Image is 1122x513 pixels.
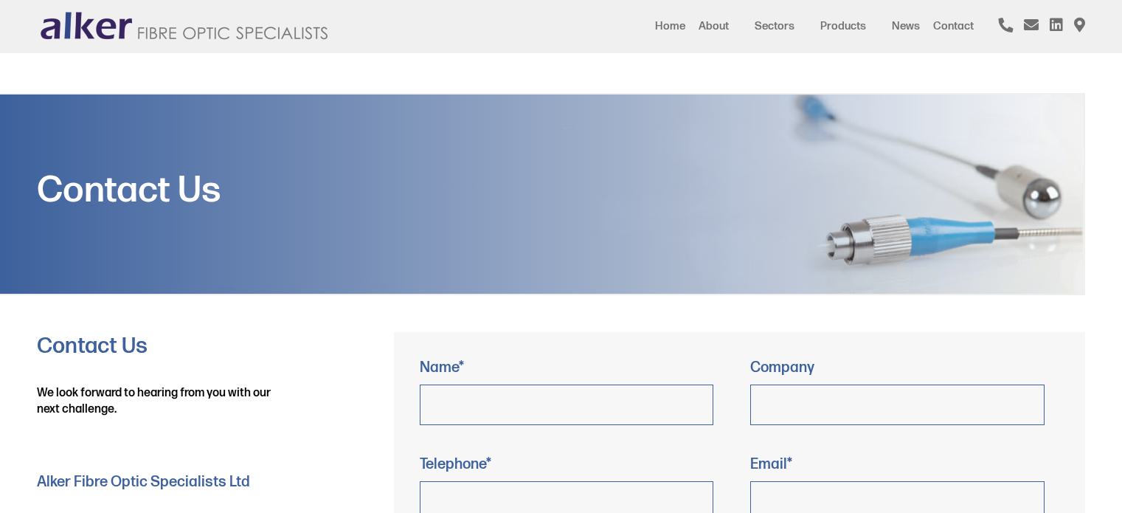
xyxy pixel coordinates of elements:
label: Company [750,358,814,377]
h3: Contact Us [37,332,283,360]
h5: Alker Fibre Optic Specialists Ltd [37,472,283,492]
a: Home [655,20,685,32]
p: We look forward to hearing from you with our next challenge. [37,385,283,440]
label: Telephone* [420,455,491,474]
a: Sectors [755,20,794,32]
a: News [892,20,920,32]
a: Products [820,20,866,32]
img: logo.png [37,11,332,42]
a: Contact [933,20,974,32]
h1: Contact Us [37,168,428,213]
label: Email* [750,455,792,474]
a: About [699,20,729,32]
label: Name* [420,358,464,377]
